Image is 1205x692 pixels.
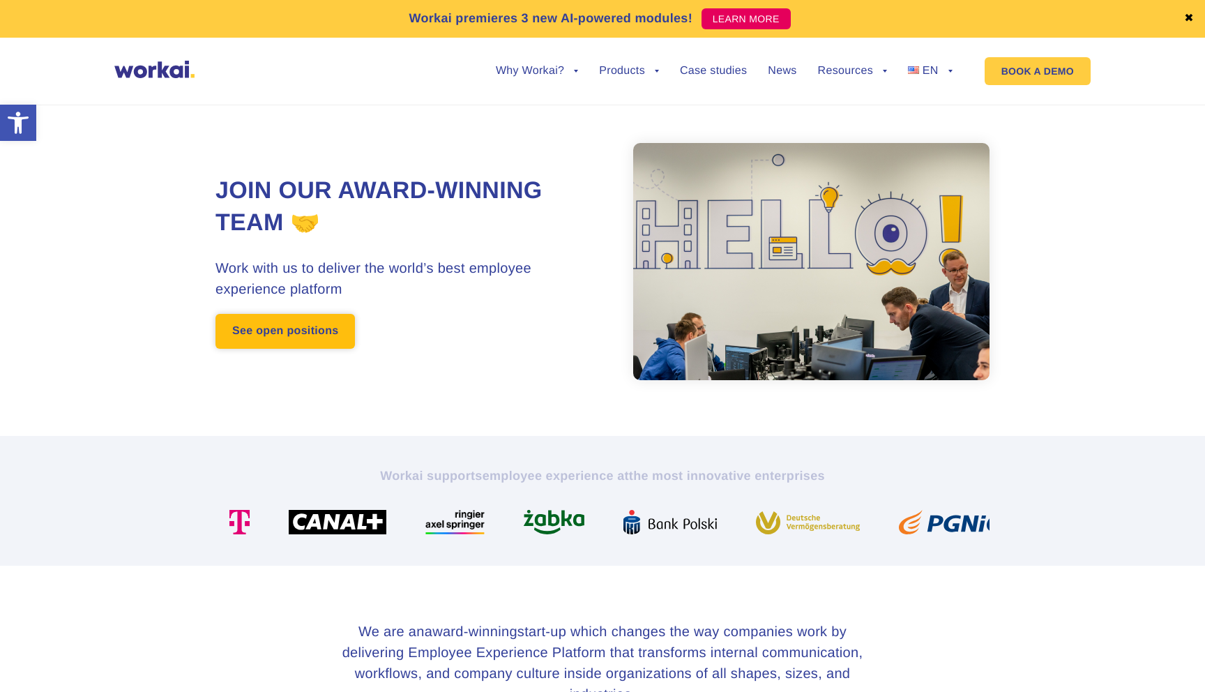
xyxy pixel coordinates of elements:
[599,66,659,77] a: Products
[702,8,791,29] a: LEARN MORE
[496,66,578,77] a: Why Workai?
[483,469,629,483] i: employee experience at
[768,66,796,77] a: News
[425,624,517,640] i: award-winning
[409,9,692,28] p: Workai premieres 3 new AI-powered modules!
[215,467,990,484] h2: Workai supports the most innovative enterprises
[215,258,602,300] h3: Work with us to deliver the world’s best employee experience platform
[985,57,1091,85] a: BOOK A DEMO
[818,66,887,77] a: Resources
[215,314,355,349] a: See open positions
[1184,13,1194,24] a: ✖
[215,175,602,239] h1: Join our award-winning team 🤝
[680,66,747,77] a: Case studies
[923,65,939,77] span: EN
